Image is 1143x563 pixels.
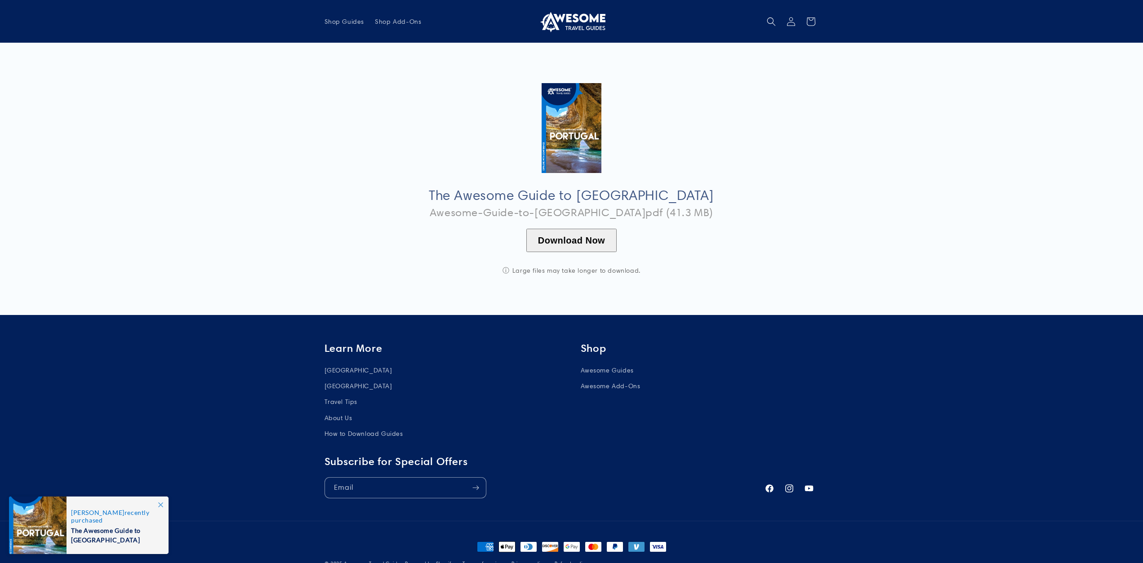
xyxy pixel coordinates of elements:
span: [PERSON_NAME] [71,509,125,516]
a: Awesome Travel Guides [534,7,609,35]
span: Shop Add-Ons [375,18,421,26]
img: Awesome Travel Guides [538,11,605,32]
a: Awesome Guides [581,365,634,378]
a: [GEOGRAPHIC_DATA] [325,378,392,394]
div: Large files may take longer to download. [482,266,662,275]
a: Travel Tips [325,394,358,410]
a: Shop Guides [319,12,370,31]
span: ⓘ [503,266,510,275]
h2: Learn More [325,342,563,355]
a: How to Download Guides [325,426,403,442]
span: The Awesome Guide to [GEOGRAPHIC_DATA] [71,524,159,545]
span: Shop Guides [325,18,365,26]
a: Shop Add-Ons [369,12,427,31]
button: Download Now [526,229,617,252]
h2: Subscribe for Special Offers [325,455,755,468]
summary: Search [761,12,781,31]
span: recently purchased [71,509,159,524]
button: Subscribe [466,477,486,498]
h2: Shop [581,342,819,355]
a: About Us [325,410,352,426]
a: [GEOGRAPHIC_DATA] [325,365,392,378]
a: Awesome Add-Ons [581,378,640,394]
img: Cover_Large_-_Portugal.jpg [542,83,601,173]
